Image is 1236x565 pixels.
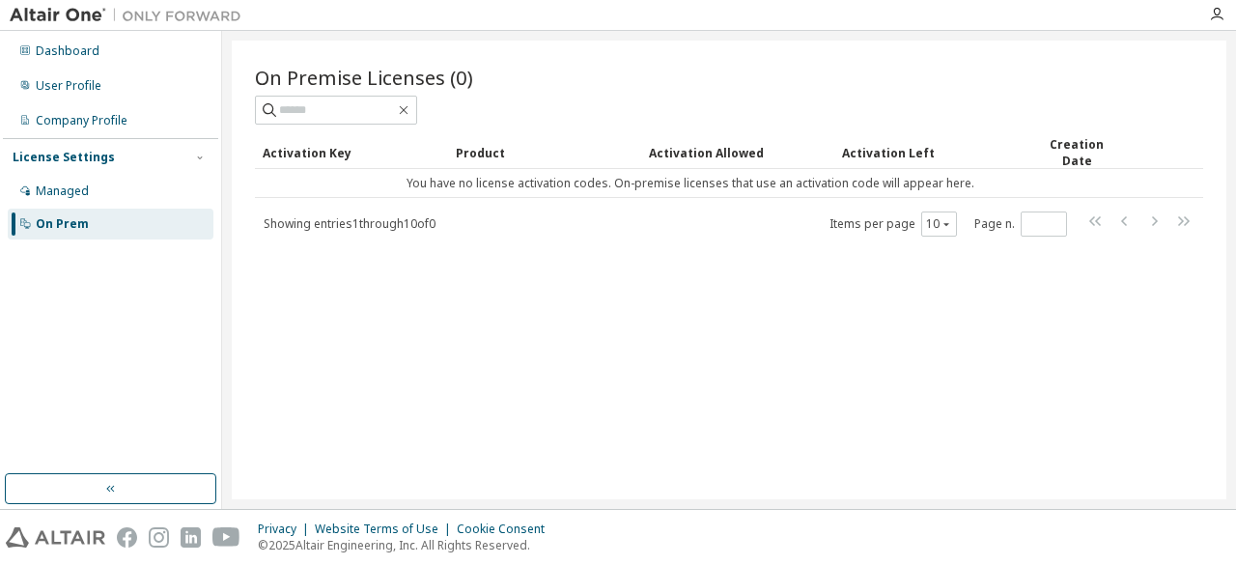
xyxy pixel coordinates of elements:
[258,537,556,553] p: © 2025 Altair Engineering, Inc. All Rights Reserved.
[842,137,1020,168] div: Activation Left
[255,64,473,91] span: On Premise Licenses (0)
[974,212,1067,237] span: Page n.
[456,137,633,168] div: Product
[149,527,169,548] img: instagram.svg
[36,216,89,232] div: On Prem
[36,43,99,59] div: Dashboard
[36,78,101,94] div: User Profile
[263,137,440,168] div: Activation Key
[6,527,105,548] img: altair_logo.svg
[829,212,957,237] span: Items per page
[255,169,1126,198] td: You have no license activation codes. On-premise licenses that use an activation code will appear...
[117,527,137,548] img: facebook.svg
[258,522,315,537] div: Privacy
[926,216,952,232] button: 10
[181,527,201,548] img: linkedin.svg
[649,137,827,168] div: Activation Allowed
[264,215,435,232] span: Showing entries 1 through 10 of 0
[36,113,127,128] div: Company Profile
[36,184,89,199] div: Managed
[457,522,556,537] div: Cookie Consent
[212,527,240,548] img: youtube.svg
[1035,136,1118,169] div: Creation Date
[10,6,251,25] img: Altair One
[13,150,115,165] div: License Settings
[315,522,457,537] div: Website Terms of Use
